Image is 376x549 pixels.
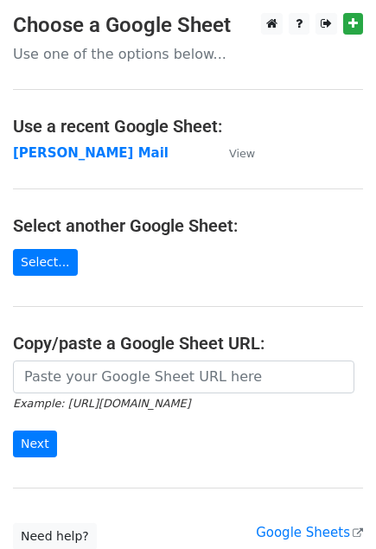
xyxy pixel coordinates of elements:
small: Example: [URL][DOMAIN_NAME] [13,397,190,410]
a: Select... [13,249,78,276]
a: Google Sheets [256,525,363,540]
a: View [212,145,255,161]
h4: Copy/paste a Google Sheet URL: [13,333,363,354]
h3: Choose a Google Sheet [13,13,363,38]
input: Next [13,431,57,457]
a: [PERSON_NAME] Mail [13,145,169,161]
h4: Use a recent Google Sheet: [13,116,363,137]
input: Paste your Google Sheet URL here [13,361,354,393]
p: Use one of the options below... [13,45,363,63]
small: View [229,147,255,160]
h4: Select another Google Sheet: [13,215,363,236]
